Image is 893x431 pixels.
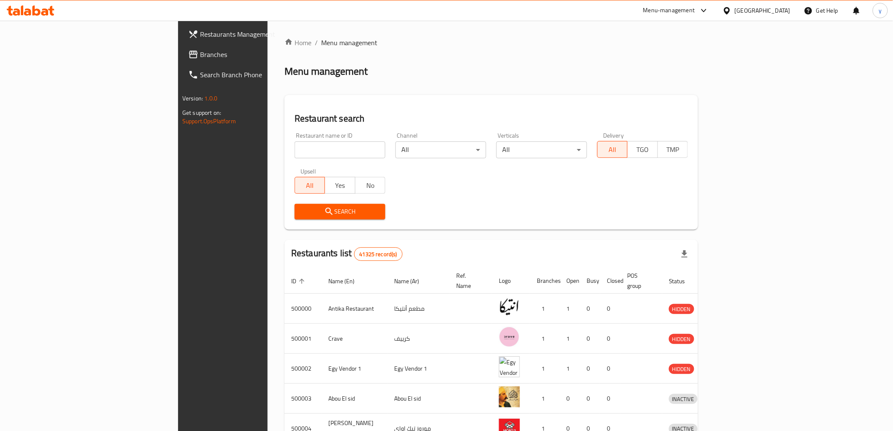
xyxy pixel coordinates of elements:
td: كرييف [387,324,449,354]
span: INACTIVE [669,394,698,404]
span: 1.0.0 [204,93,217,104]
span: y [879,6,882,15]
th: Closed [600,268,620,294]
td: 1 [530,324,560,354]
td: Egy Vendor 1 [387,354,449,384]
span: HIDDEN [669,364,694,374]
td: 0 [600,384,620,414]
div: [GEOGRAPHIC_DATA] [735,6,790,15]
td: 0 [580,324,600,354]
td: Crave [322,324,387,354]
td: 1 [560,354,580,384]
img: Antika Restaurant [499,296,520,317]
label: Delivery [603,133,624,138]
label: Upsell [300,168,316,174]
td: 1 [530,384,560,414]
span: Version: [182,93,203,104]
td: 0 [580,384,600,414]
a: Restaurants Management [181,24,327,44]
button: TGO [627,141,658,158]
img: Egy Vendor 1 [499,356,520,377]
span: HIDDEN [669,334,694,344]
button: All [597,141,628,158]
td: 1 [530,354,560,384]
img: Abou El sid [499,386,520,407]
th: Open [560,268,580,294]
span: Get support on: [182,107,221,118]
td: Abou El sid [387,384,449,414]
td: 0 [580,354,600,384]
td: 0 [600,294,620,324]
span: Ref. Name [456,271,482,291]
button: No [355,177,385,194]
span: All [298,179,322,192]
td: Egy Vendor 1 [322,354,387,384]
span: Search Branch Phone [200,70,320,80]
th: Busy [580,268,600,294]
span: Name (En) [328,276,365,286]
input: Search for restaurant name or ID.. [295,141,385,158]
td: 0 [600,354,620,384]
span: Menu management [321,38,377,48]
span: Restaurants Management [200,29,320,39]
h2: Restaurant search [295,112,688,125]
td: 1 [560,324,580,354]
td: Antika Restaurant [322,294,387,324]
a: Branches [181,44,327,65]
td: 1 [560,294,580,324]
span: Name (Ar) [394,276,430,286]
a: Search Branch Phone [181,65,327,85]
span: All [601,144,624,156]
div: Export file [674,244,695,264]
span: TGO [631,144,654,156]
span: 41325 record(s) [354,250,402,258]
td: 0 [580,294,600,324]
span: Yes [328,179,352,192]
h2: Restaurants list [291,247,403,261]
div: Menu-management [643,5,695,16]
span: ID [291,276,307,286]
span: POS group [627,271,652,291]
div: All [496,141,587,158]
td: 1 [530,294,560,324]
td: مطعم أنتيكا [387,294,449,324]
div: All [395,141,486,158]
td: Abou El sid [322,384,387,414]
span: Branches [200,49,320,60]
span: HIDDEN [669,304,694,314]
th: Branches [530,268,560,294]
nav: breadcrumb [284,38,698,48]
button: All [295,177,325,194]
img: Crave [499,326,520,347]
td: 0 [560,384,580,414]
td: 0 [600,324,620,354]
span: Status [669,276,696,286]
span: Search [301,206,379,217]
button: Yes [325,177,355,194]
a: Support.OpsPlatform [182,116,236,127]
button: Search [295,204,385,220]
div: Total records count [354,247,403,261]
span: TMP [661,144,685,156]
span: No [359,179,382,192]
button: TMP [658,141,688,158]
th: Logo [492,268,530,294]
